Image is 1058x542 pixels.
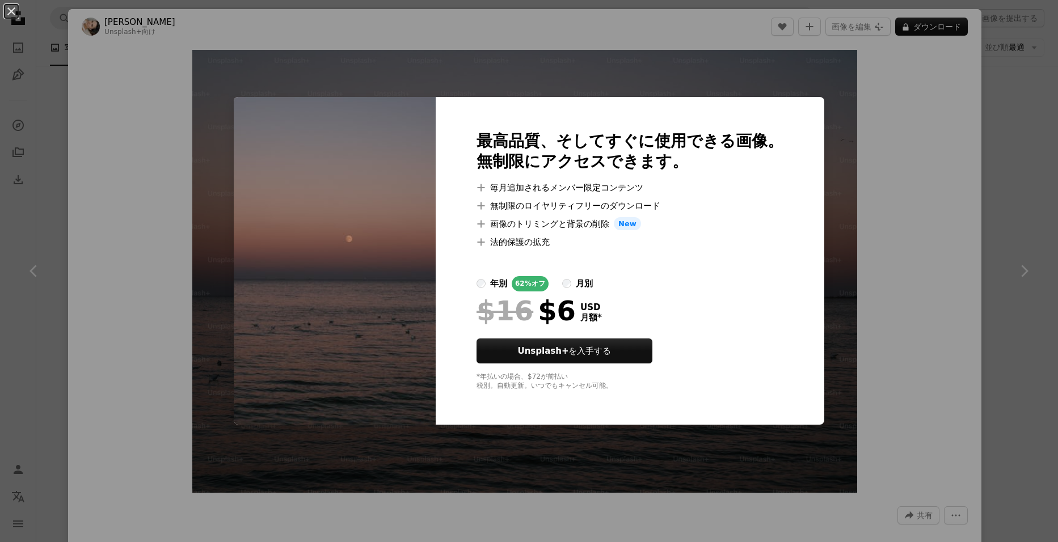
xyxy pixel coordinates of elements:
li: 無制限のロイヤリティフリーのダウンロード [477,199,783,213]
img: premium_photo-1669018130011-2626d5b36e52 [234,97,436,425]
input: 月別 [562,279,571,288]
span: New [614,217,641,231]
button: Unsplash+を入手する [477,338,652,363]
div: 62% オフ [512,276,549,291]
input: 年別62%オフ [477,279,486,288]
div: $6 [477,296,576,325]
span: USD [580,302,602,312]
div: *年払いの場合、 $72 が前払い 税別。自動更新。いつでもキャンセル可能。 [477,372,783,391]
h2: 最高品質、そしてすぐに使用できる画像。 無制限にアクセスできます。 [477,131,783,172]
span: $16 [477,296,533,325]
div: 年別 [490,277,507,290]
li: 毎月追加されるメンバー限定コンテンツ [477,181,783,194]
li: 法的保護の拡充 [477,235,783,249]
div: 月別 [576,277,593,290]
li: 画像のトリミングと背景の削除 [477,217,783,231]
strong: Unsplash+ [518,346,569,356]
